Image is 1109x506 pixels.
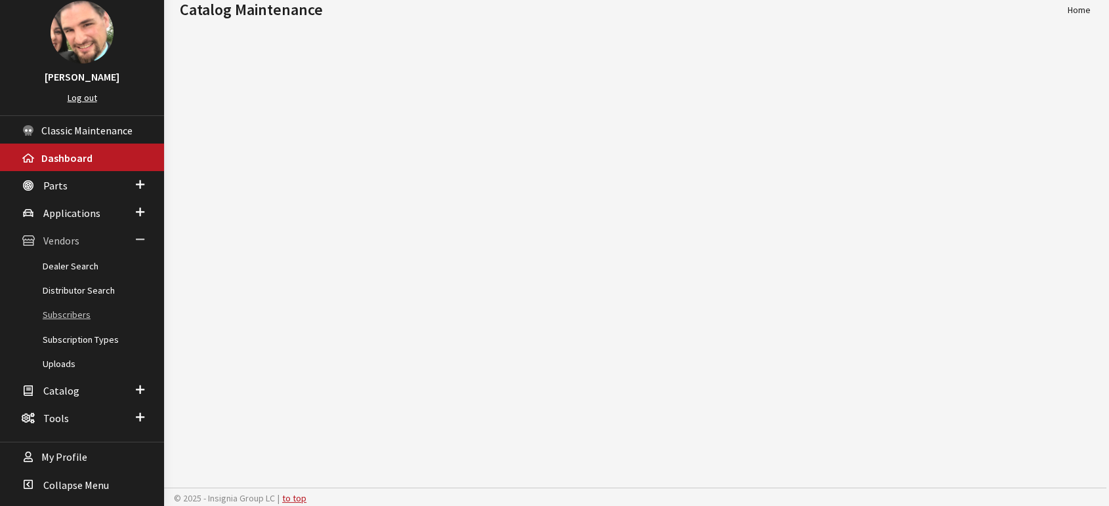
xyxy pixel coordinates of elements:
img: Jason Ludwig [51,1,114,64]
a: to top [282,492,306,504]
li: Home [1068,3,1091,17]
h3: [PERSON_NAME] [13,69,151,85]
span: © 2025 - Insignia Group LC [174,492,275,504]
a: Log out [68,92,97,104]
span: Collapse Menu [43,478,109,492]
span: My Profile [41,451,87,464]
span: Tools [43,412,69,425]
span: Applications [43,206,100,220]
span: Vendors [43,235,79,248]
span: Parts [43,179,68,192]
span: Classic Maintenance [41,124,133,137]
span: Catalog [43,384,79,397]
span: Dashboard [41,151,93,165]
span: | [278,492,280,504]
